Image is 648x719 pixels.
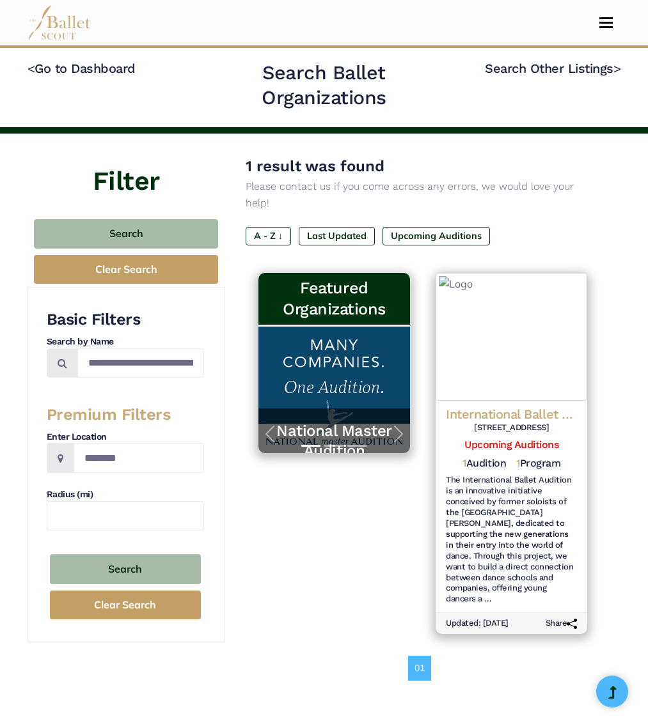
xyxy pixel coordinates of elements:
[436,273,587,401] img: Logo
[28,134,225,200] h4: Filter
[485,61,620,76] a: Search Other Listings>
[462,457,466,469] span: 1
[47,488,204,501] h4: Radius (mi)
[462,457,506,470] h5: Audition
[301,438,320,453] button: Slide 1
[74,443,204,473] input: Location
[246,157,384,175] span: 1 result was found
[50,554,201,584] button: Search
[408,656,438,680] nav: Page navigation example
[613,60,621,76] code: >
[47,336,204,348] h4: Search by Name
[28,60,35,76] code: <
[271,421,397,461] a: National Master Audition
[47,309,204,330] h3: Basic Filters
[246,227,291,245] label: A - Z ↓
[246,178,601,211] p: Please contact us if you come across any errors, we would love your help!
[383,227,490,245] label: Upcoming Auditions
[591,17,621,29] button: Toggle navigation
[50,591,201,619] button: Clear Search
[347,438,367,453] button: Slide 3
[269,278,400,320] h3: Featured Organizations
[47,431,204,444] h4: Enter Location
[446,406,577,422] h4: International Ballet Audition [GEOGRAPHIC_DATA]
[207,60,441,111] h2: Search Ballet Organizations
[516,457,520,469] span: 1
[516,457,560,470] h5: Program
[28,61,136,76] a: <Go to Dashboard
[464,438,558,451] a: Upcoming Auditions
[324,438,344,453] button: Slide 2
[408,656,431,680] a: 01
[34,255,218,284] button: Clear Search
[34,219,218,249] button: Search
[446,475,577,605] h6: The International Ballet Audition is an innovative initiative conceived by former soloists of the...
[446,422,577,433] h6: [STREET_ADDRESS]
[446,618,509,629] h6: Updated: [DATE]
[546,618,578,629] h6: Share
[299,227,375,245] label: Last Updated
[47,405,204,426] h3: Premium Filters
[77,348,204,378] input: Search by names...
